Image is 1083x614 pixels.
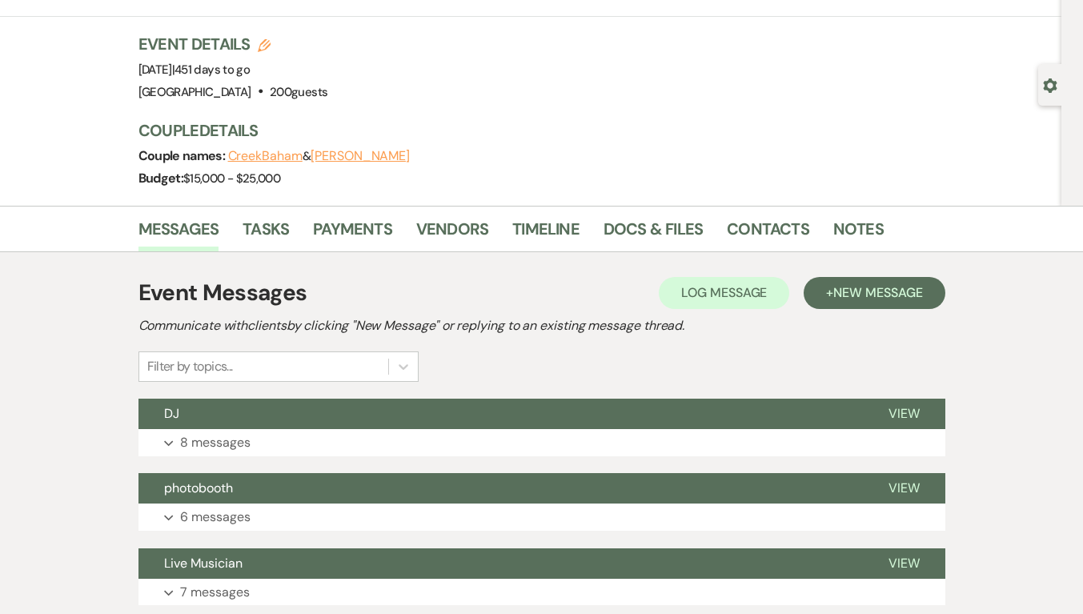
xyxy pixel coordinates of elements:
[416,216,488,251] a: Vendors
[270,84,327,100] span: 200 guests
[311,150,410,163] button: [PERSON_NAME]
[138,579,945,606] button: 7 messages
[833,284,922,301] span: New Message
[888,480,920,496] span: View
[1043,77,1057,92] button: Open lead details
[138,399,863,429] button: DJ
[313,216,392,251] a: Payments
[512,216,580,251] a: Timeline
[172,62,250,78] span: |
[863,399,945,429] button: View
[138,276,307,310] h1: Event Messages
[138,429,945,456] button: 8 messages
[174,62,250,78] span: 451 days to go
[888,405,920,422] span: View
[863,548,945,579] button: View
[164,405,179,422] span: DJ
[138,147,228,164] span: Couple names:
[138,548,863,579] button: Live Musician
[164,480,233,496] span: photobooth
[659,277,789,309] button: Log Message
[138,504,945,531] button: 6 messages
[863,473,945,504] button: View
[138,216,219,251] a: Messages
[138,33,328,55] h3: Event Details
[228,150,303,163] button: CreekBaham
[180,432,251,453] p: 8 messages
[147,357,233,376] div: Filter by topics...
[243,216,289,251] a: Tasks
[833,216,884,251] a: Notes
[138,62,251,78] span: [DATE]
[138,473,863,504] button: photobooth
[138,316,945,335] h2: Communicate with clients by clicking "New Message" or replying to an existing message thread.
[228,148,411,164] span: &
[164,555,243,572] span: Live Musician
[727,216,809,251] a: Contacts
[138,119,1035,142] h3: Couple Details
[888,555,920,572] span: View
[804,277,945,309] button: +New Message
[180,507,251,528] p: 6 messages
[138,84,251,100] span: [GEOGRAPHIC_DATA]
[604,216,703,251] a: Docs & Files
[681,284,767,301] span: Log Message
[180,582,250,603] p: 7 messages
[183,171,280,187] span: $15,000 - $25,000
[138,170,184,187] span: Budget:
